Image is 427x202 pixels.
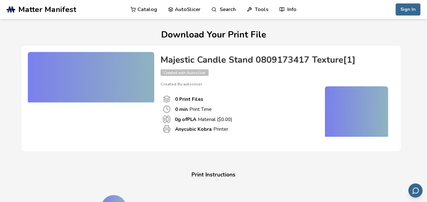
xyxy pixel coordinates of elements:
b: 0 g of PLA [175,116,196,123]
span: Number Of Print files [163,95,171,103]
button: Send feedback via email [408,183,423,198]
p: Material ($ 0.00 ) [175,116,232,123]
b: Anycubic Kobra [175,126,212,132]
b: 0 min [175,106,188,113]
span: Printer [163,125,171,133]
p: Print Time [175,106,212,113]
span: Print Time [163,105,171,113]
span: Matter Manifest [18,5,76,14]
button: Sign In [396,3,420,15]
b: 0 Print Files [175,96,203,102]
h4: Majestic Candle Stand 0809173417 Texture[1] [161,55,388,65]
span: Created with Autoslicer [161,69,209,76]
h4: Print Instructions [94,170,334,180]
p: Printer [175,126,228,132]
span: Material Used [163,115,170,123]
h1: Download Your Print File [21,30,406,40]
p: Created By: autoslicer [161,82,388,86]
